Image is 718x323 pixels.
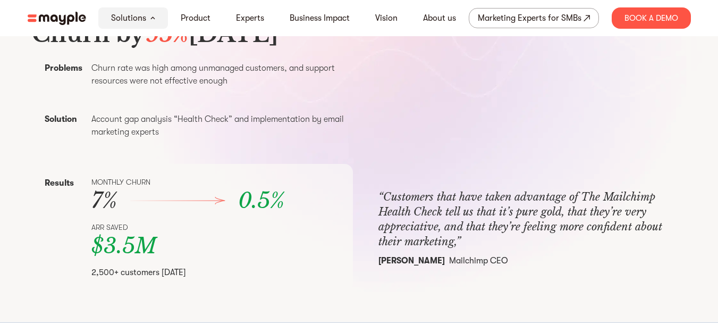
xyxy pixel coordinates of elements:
[378,255,687,266] div: Mailchimp CEO
[91,222,334,233] p: ARR Saved
[469,8,599,28] a: Marketing Experts for SMBs
[378,189,687,249] p: “Customers that have taken advantage of The Mailchimp Health Check tell us that it’s pure gold, t...
[91,113,353,138] p: Account gap analysis “Health Check” and implementation by email marketing experts
[181,12,210,24] a: Product
[45,113,87,126] p: Solution
[91,188,334,213] div: 7%
[91,233,334,259] div: $3.5M
[91,177,334,188] p: Monthly churn
[290,12,350,24] a: Business Impact
[91,267,334,278] div: 2,500+ customers [DATE]
[111,12,146,24] a: Solutions
[28,12,86,25] img: mayple-logo
[478,11,581,26] div: Marketing Experts for SMBs
[130,197,225,205] img: right arrow
[612,7,691,29] div: Book A Demo
[91,62,353,87] p: Churn rate was high among unmanaged customers, and support resources were not effective enough
[378,255,445,266] div: [PERSON_NAME]
[238,188,334,213] div: 0.5%
[375,12,398,24] a: Vision
[45,62,87,74] p: Problems
[236,12,264,24] a: Experts
[150,16,155,20] img: arrow-down
[423,12,456,24] a: About us
[45,177,87,189] p: Results
[378,3,686,177] iframe: Video Title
